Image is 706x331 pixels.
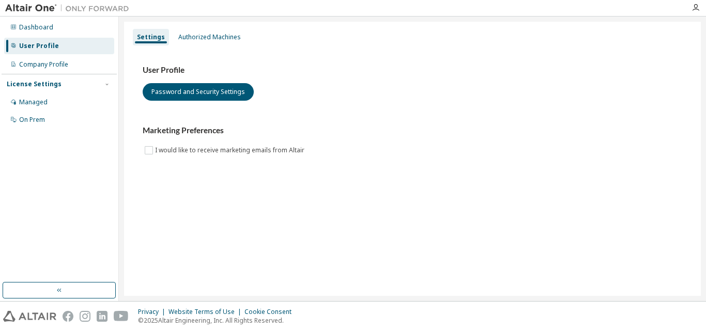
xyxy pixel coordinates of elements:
div: Managed [19,98,48,106]
img: instagram.svg [80,311,90,322]
div: Website Terms of Use [168,308,244,316]
img: Altair One [5,3,134,13]
div: Dashboard [19,23,53,31]
div: License Settings [7,80,62,88]
img: facebook.svg [63,311,73,322]
div: Company Profile [19,60,68,69]
img: youtube.svg [114,311,129,322]
label: I would like to receive marketing emails from Altair [155,144,306,156]
img: linkedin.svg [97,311,108,322]
div: Privacy [138,308,168,316]
div: User Profile [19,42,59,50]
div: Cookie Consent [244,308,298,316]
p: © 2025 Altair Engineering, Inc. All Rights Reserved. [138,316,298,325]
h3: User Profile [143,65,682,75]
button: Password and Security Settings [143,83,254,101]
img: altair_logo.svg [3,311,56,322]
div: Authorized Machines [178,33,241,41]
h3: Marketing Preferences [143,125,682,136]
div: On Prem [19,116,45,124]
div: Settings [137,33,165,41]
